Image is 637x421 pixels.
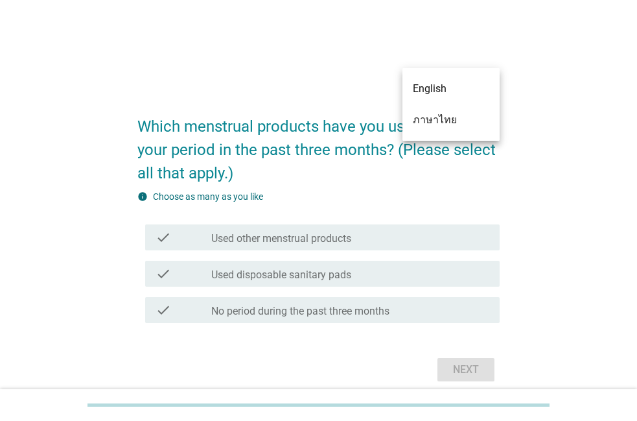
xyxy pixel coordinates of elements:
div: English [413,81,489,97]
i: check [156,302,171,318]
div: ภาษาไทย [413,112,489,128]
label: No period during the past three months [211,305,389,318]
label: Used other menstrual products [211,232,351,245]
label: Choose as many as you like [153,191,263,202]
h2: Which menstrual products have you used during your period in the past three months? (Please selec... [137,102,500,185]
i: check [156,230,171,245]
i: info [137,191,148,202]
i: check [156,266,171,282]
label: Used disposable sanitary pads [211,269,351,282]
